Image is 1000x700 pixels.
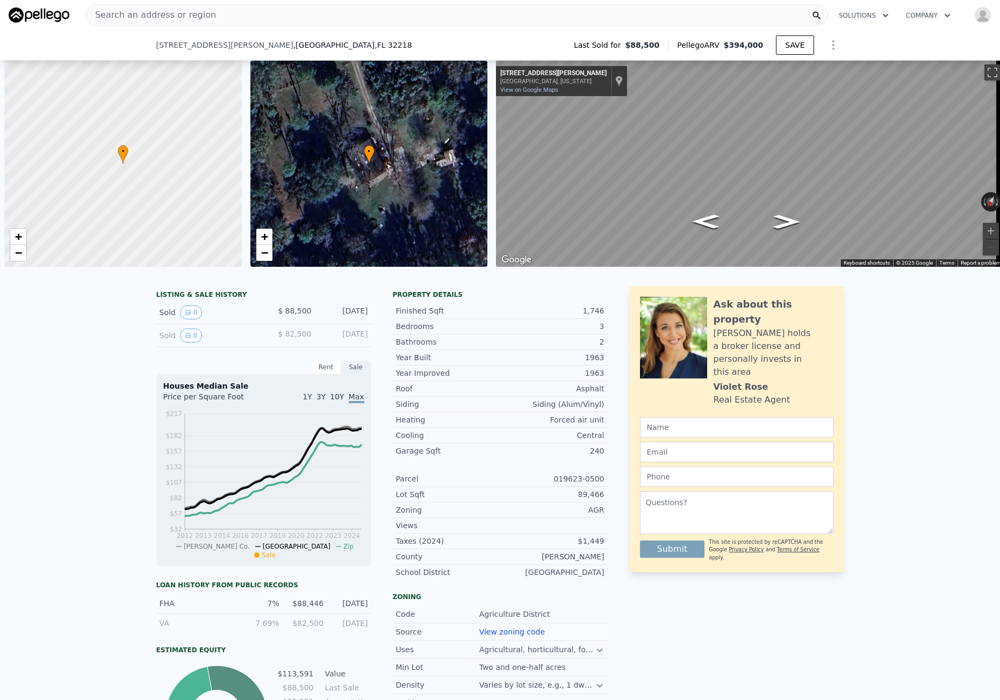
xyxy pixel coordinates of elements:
[250,532,267,539] tspan: 2017
[396,368,500,378] div: Year Improved
[263,543,330,550] span: [GEOGRAPHIC_DATA]
[677,40,724,50] span: Pellego ARV
[166,463,182,471] tspan: $132
[500,567,605,578] div: [GEOGRAPHIC_DATA]
[293,40,412,50] span: , [GEOGRAPHIC_DATA]
[615,75,623,87] a: Show location on map
[714,381,768,393] div: Violet Rose
[625,40,659,50] span: $88,500
[170,526,182,533] tspan: $32
[156,40,293,50] span: [STREET_ADDRESS][PERSON_NAME]
[500,383,605,394] div: Asphalt
[163,381,364,391] div: Houses Median Sale
[343,543,354,550] span: Zip
[393,290,608,299] div: Property details
[241,598,279,609] div: 7%
[983,223,999,239] button: Zoom in
[166,432,182,440] tspan: $182
[287,532,304,539] tspan: 2020
[396,551,500,562] div: County
[341,360,371,374] div: Sale
[939,260,954,266] a: Terms (opens in new tab)
[981,192,987,212] button: Rotate counterclockwise
[311,360,341,374] div: Rent
[277,668,314,680] td: $113,591
[156,646,371,654] div: Estimated Equity
[118,147,128,156] span: •
[396,505,500,515] div: Zoning
[500,337,605,347] div: 2
[396,321,500,332] div: Bedrooms
[729,546,764,552] a: Privacy Policy
[10,229,26,245] a: Zoom in
[160,329,255,342] div: Sold
[777,546,819,552] a: Terms of Service
[330,618,368,629] div: [DATE]
[278,330,311,338] span: $ 82,500
[396,609,479,619] div: Code
[844,259,890,267] button: Keyboard shortcuts
[393,593,608,601] div: Zoning
[974,6,991,24] img: avatar
[640,466,833,487] input: Phone
[500,489,605,500] div: 89,466
[166,448,182,455] tspan: $157
[714,297,833,327] div: Ask about this property
[823,34,844,56] button: Show Options
[897,6,959,25] button: Company
[180,329,203,342] button: View historical data
[330,392,344,401] span: 10Y
[500,505,605,515] div: AGR
[574,40,625,50] span: Last Sold for
[87,9,216,21] span: Search an address or region
[396,337,500,347] div: Bathrooms
[396,626,479,637] div: Source
[269,532,286,539] tspan: 2019
[396,536,500,546] div: Taxes (2024)
[330,598,368,609] div: [DATE]
[303,392,312,401] span: 1Y
[714,393,790,406] div: Real Estate Agent
[896,260,933,266] span: © 2025 Google
[15,246,22,259] span: −
[499,253,534,267] a: Open this area in Google Maps (opens a new window)
[213,532,230,539] tspan: 2014
[286,598,323,609] div: $88,446
[396,399,500,410] div: Siding
[232,532,249,539] tspan: 2016
[306,532,323,539] tspan: 2022
[500,321,605,332] div: 3
[500,78,607,85] div: [GEOGRAPHIC_DATA], [US_STATE]
[364,145,375,164] div: •
[15,230,22,243] span: +
[180,305,203,319] button: View historical data
[681,211,730,231] path: Go Northeast, Lannie Rd
[396,644,479,655] div: Uses
[500,399,605,410] div: Siding (Alum/Vinyl)
[776,35,814,55] button: SAVE
[166,410,182,418] tspan: $217
[396,680,479,690] div: Density
[396,473,500,484] div: Parcel
[261,246,268,259] span: −
[176,532,193,539] tspan: 2012
[256,245,272,261] a: Zoom out
[323,668,371,680] td: Value
[714,327,833,378] div: [PERSON_NAME] holds a broker license and personally invests in this area
[163,391,264,409] div: Price per Square Foot
[396,414,500,425] div: Heating
[762,212,811,232] path: Go Southwest, Lannie Rd
[325,532,341,539] tspan: 2023
[500,352,605,363] div: 1963
[500,536,605,546] div: $1,449
[479,680,596,690] div: Varies by lot size, e.g., 1 dwelling per 100 acres for lots of 640 acres or more.
[160,598,235,609] div: FHA
[160,618,235,629] div: VA
[500,430,605,441] div: Central
[396,662,479,673] div: Min Lot
[479,628,545,636] a: View zoning code
[256,229,272,245] a: Zoom in
[396,430,500,441] div: Cooling
[500,86,558,93] a: View on Google Maps
[396,567,500,578] div: School District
